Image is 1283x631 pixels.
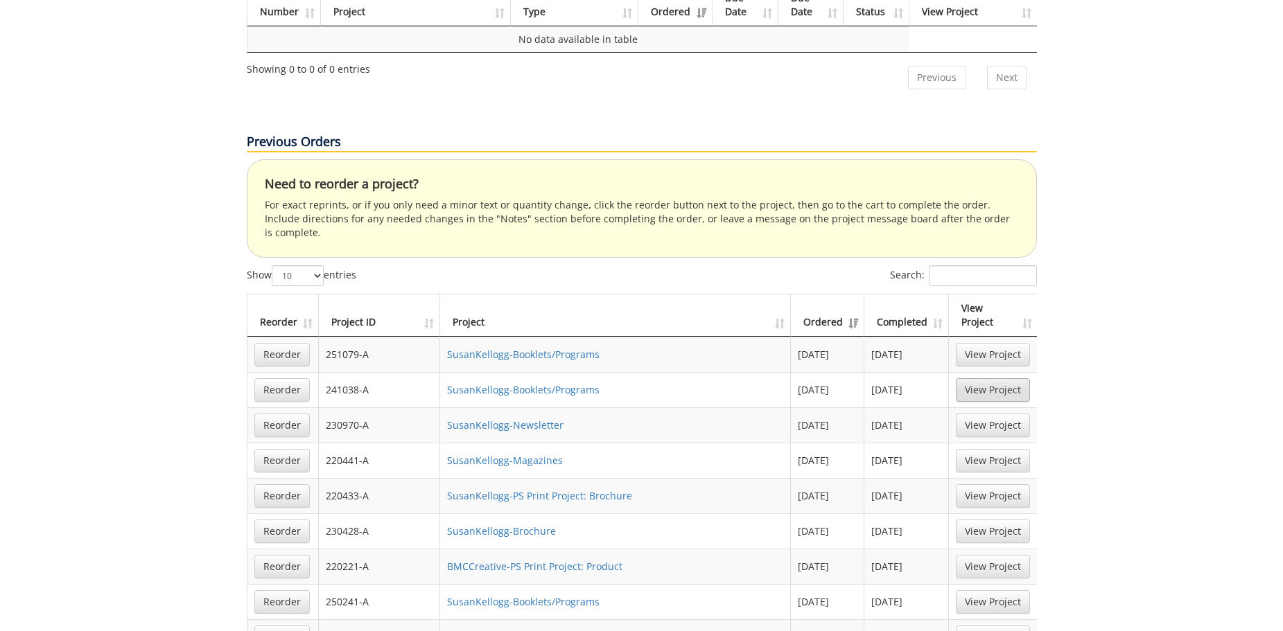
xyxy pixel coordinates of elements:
th: Completed: activate to sort column ascending [864,294,949,337]
label: Search: [890,265,1037,286]
a: Reorder [254,590,310,614]
th: Ordered: activate to sort column ascending [791,294,864,337]
td: [DATE] [791,478,864,513]
th: Reorder: activate to sort column ascending [247,294,319,337]
td: [DATE] [791,513,864,549]
div: Showing 0 to 0 of 0 entries [247,57,370,76]
label: Show entries [247,265,356,286]
input: Search: [929,265,1037,286]
td: [DATE] [791,337,864,372]
th: View Project: activate to sort column ascending [949,294,1037,337]
td: [DATE] [864,443,949,478]
a: Reorder [254,449,310,472]
a: SusanKellogg-Newsletter [447,418,564,432]
a: Reorder [254,519,310,543]
td: [DATE] [864,372,949,407]
a: SusanKellogg-Booklets/Programs [447,348,600,361]
td: [DATE] [864,549,949,584]
td: No data available in table [247,26,909,52]
select: Showentries [272,265,324,286]
td: [DATE] [864,584,949,619]
a: Reorder [254,414,310,437]
td: 251079-A [319,337,441,372]
p: Previous Orders [247,133,1037,152]
td: [DATE] [791,372,864,407]
td: [DATE] [791,549,864,584]
td: [DATE] [864,513,949,549]
a: Reorder [254,555,310,578]
a: SusanKellogg-Brochure [447,524,556,537]
th: Project: activate to sort column ascending [440,294,791,337]
h4: Need to reorder a project? [265,177,1019,191]
a: Reorder [254,343,310,366]
a: Reorder [254,484,310,508]
a: View Project [956,590,1030,614]
a: Reorder [254,378,310,402]
a: SusanKellogg-Booklets/Programs [447,383,600,396]
a: View Project [956,449,1030,472]
a: SusanKellogg-Booklets/Programs [447,595,600,608]
a: View Project [956,484,1030,508]
td: [DATE] [791,407,864,443]
a: SusanKellogg-PS Print Project: Brochure [447,489,632,502]
th: Project ID: activate to sort column ascending [319,294,441,337]
a: View Project [956,555,1030,578]
td: 241038-A [319,372,441,407]
td: [DATE] [864,407,949,443]
a: View Project [956,343,1030,366]
td: 230428-A [319,513,441,549]
td: [DATE] [864,478,949,513]
td: 220433-A [319,478,441,513]
a: SusanKellogg-Magazines [447,454,563,467]
td: [DATE] [791,443,864,478]
td: 220441-A [319,443,441,478]
a: View Project [956,414,1030,437]
a: BMCCreative-PS Print Project: Product [447,560,622,573]
a: Previous [908,66,966,89]
a: View Project [956,378,1030,402]
p: For exact reprints, or if you only need a minor text or quantity change, click the reorder button... [265,198,1019,240]
a: View Project [956,519,1030,543]
td: [DATE] [791,584,864,619]
td: 250241-A [319,584,441,619]
td: 230970-A [319,407,441,443]
a: Next [987,66,1027,89]
td: [DATE] [864,337,949,372]
td: 220221-A [319,549,441,584]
